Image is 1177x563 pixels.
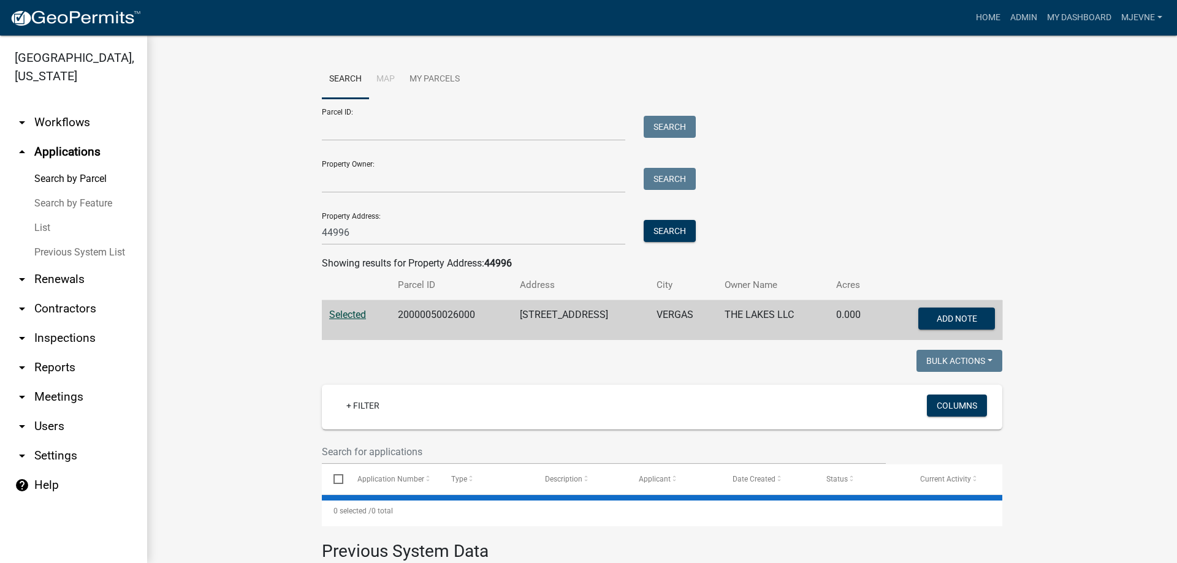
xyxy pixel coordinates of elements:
[357,475,424,483] span: Application Number
[402,60,467,99] a: My Parcels
[439,464,533,494] datatable-header-cell: Type
[1042,6,1116,29] a: My Dashboard
[826,475,848,483] span: Status
[322,256,1002,271] div: Showing results for Property Address:
[322,464,345,494] datatable-header-cell: Select
[815,464,908,494] datatable-header-cell: Status
[390,271,512,300] th: Parcel ID
[15,390,29,404] i: arrow_drop_down
[545,475,582,483] span: Description
[644,168,696,190] button: Search
[908,464,1002,494] datatable-header-cell: Current Activity
[15,272,29,287] i: arrow_drop_down
[15,448,29,463] i: arrow_drop_down
[512,271,649,300] th: Address
[649,300,718,341] td: VERGAS
[15,478,29,493] i: help
[15,419,29,434] i: arrow_drop_down
[644,220,696,242] button: Search
[918,308,995,330] button: Add Note
[484,257,512,269] strong: 44996
[15,360,29,375] i: arrow_drop_down
[533,464,627,494] datatable-header-cell: Description
[627,464,721,494] datatable-header-cell: Applicant
[644,116,696,138] button: Search
[512,300,649,341] td: [STREET_ADDRESS]
[451,475,467,483] span: Type
[1005,6,1042,29] a: Admin
[322,439,886,464] input: Search for applications
[829,271,881,300] th: Acres
[15,115,29,130] i: arrow_drop_down
[329,309,366,320] a: Selected
[1116,6,1167,29] a: MJevne
[920,475,971,483] span: Current Activity
[717,271,829,300] th: Owner Name
[927,395,987,417] button: Columns
[15,145,29,159] i: arrow_drop_up
[345,464,439,494] datatable-header-cell: Application Number
[649,271,718,300] th: City
[333,507,371,515] span: 0 selected /
[971,6,1005,29] a: Home
[721,464,815,494] datatable-header-cell: Date Created
[322,60,369,99] a: Search
[639,475,671,483] span: Applicant
[936,314,977,323] span: Add Note
[916,350,1002,372] button: Bulk Actions
[322,496,1002,526] div: 0 total
[390,300,512,341] td: 20000050026000
[15,331,29,346] i: arrow_drop_down
[829,300,881,341] td: 0.000
[337,395,389,417] a: + Filter
[15,301,29,316] i: arrow_drop_down
[717,300,829,341] td: THE LAKES LLC
[733,475,775,483] span: Date Created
